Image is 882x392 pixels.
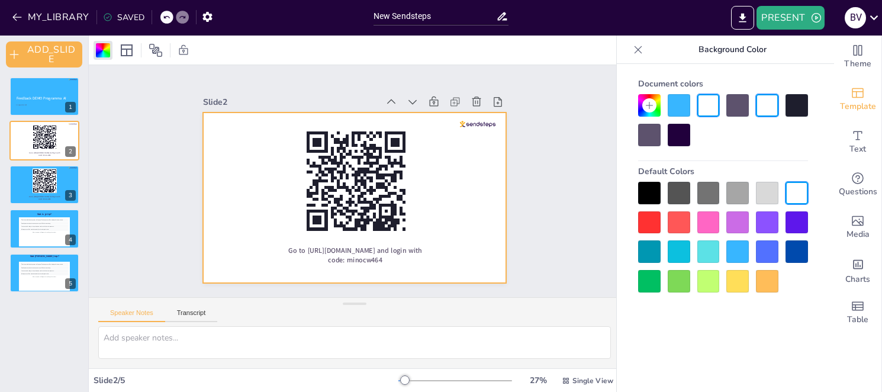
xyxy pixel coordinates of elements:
[846,228,870,241] span: Media
[65,234,76,245] div: 4
[165,309,218,322] button: Transcript
[395,94,445,224] span: Go to [URL][DOMAIN_NAME] and login with code: minocw464
[849,143,866,156] span: Text
[9,209,79,248] div: Wat is je tip?This is how individual responses will appear. Each response will be displayed in it...
[266,182,331,352] div: Slide 2
[757,6,824,30] button: PRESENT
[638,73,808,94] div: Document colors
[839,185,877,198] span: Questions
[845,273,870,286] span: Charts
[834,36,881,78] div: Change the overall theme
[21,275,69,278] div: More responses will appear here during the session...
[845,7,866,28] div: B V
[847,313,868,326] span: Table
[6,41,82,68] button: ADD_SLIDE
[524,375,552,386] div: 27 %
[21,232,69,234] div: More responses will appear here during the session...
[834,291,881,334] div: Add a table
[98,309,165,322] button: Speaker Notes
[94,375,398,386] div: Slide 2 / 5
[29,196,60,200] span: Go to [URL][DOMAIN_NAME] and login with code: minocw464
[834,78,881,121] div: Add ready made slides
[21,269,69,272] div: You can enable voting to let participants vote for their favorite responses.
[638,161,808,182] div: Default Colors
[149,43,163,57] span: Position
[21,266,69,269] div: Participants can submit text responses up to 200 characters long.
[21,225,69,227] div: You can enable voting to let participants vote for their favorite responses.
[9,77,79,116] div: https://app.sendsteps.com/image/7b2877fe-6d/0ed7f19d-42e2-4ed3-b170-27cf9f5e1a61.pngFeedback DEMO...
[834,249,881,291] div: Add charts and graphs
[21,222,69,224] div: Participants can submit text responses up to 200 characters long.
[844,57,871,70] span: Theme
[834,206,881,249] div: Add images, graphics, shapes or video
[834,121,881,163] div: Add text boxes
[9,165,79,204] div: https://app.sendsteps.com/image/7b2877fe-6d/0ed7f19d-42e2-4ed3-b170-27cf9f5e1a61.pngGo to [URL][D...
[21,272,69,275] div: All responses will be stacked vertically in chronological order.
[17,96,66,101] span: Feedback DEMO Programma AI
[21,219,69,221] div: This is how individual responses will appear. Each response will be displayed in its own block.
[65,102,76,113] div: 1
[9,253,79,293] div: Wat [PERSON_NAME] top?This is how individual responses will appear. Each response will be display...
[65,190,76,201] div: 3
[845,6,866,30] button: B V
[103,12,144,23] div: SAVED
[9,8,94,27] button: MY_LIBRARY
[117,41,136,60] div: Layout
[65,146,76,157] div: 2
[16,104,27,106] span: 21 augustus 2025
[9,121,79,160] div: https://app.sendsteps.com/image/7b2877fe-6d/0ed7f19d-42e2-4ed3-b170-27cf9f5e1a61.pngGo to [URL][D...
[374,8,496,25] input: INSERT_TITLE
[834,163,881,206] div: Get real-time input from your audience
[840,100,876,113] span: Template
[731,6,754,30] button: EXPORT_TO_POWERPOINT
[30,255,59,258] span: Wat [PERSON_NAME] top?
[37,213,51,216] span: Wat is je tip?
[65,278,76,289] div: 5
[29,152,60,156] span: Go to [URL][DOMAIN_NAME] and login with code: minocw464
[572,376,613,385] span: Single View
[21,263,69,265] div: This is how individual responses will appear. Each response will be displayed in its own block.
[648,36,817,64] p: Background Color
[21,229,69,231] div: All responses will be stacked vertically in chronological order.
